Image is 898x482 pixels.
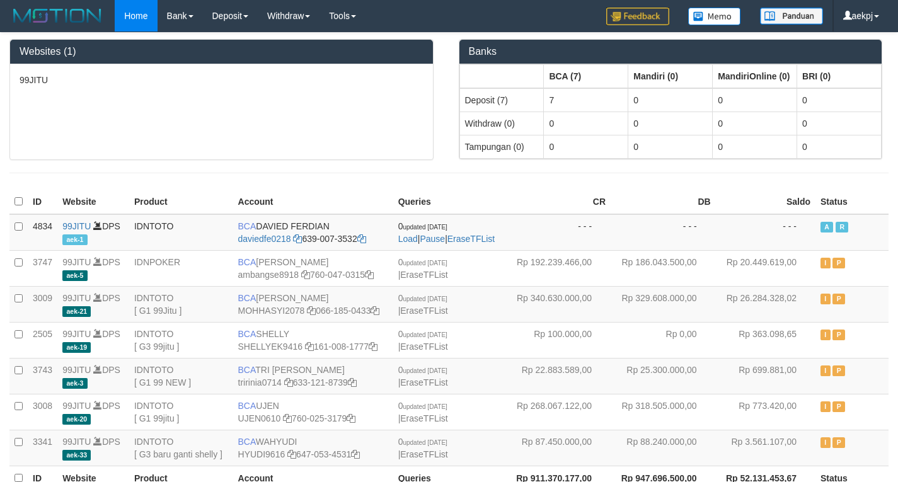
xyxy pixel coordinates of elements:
[62,293,91,303] a: 99JITU
[403,439,447,446] span: updated [DATE]
[420,234,445,244] a: Pause
[832,258,845,268] span: Paused
[28,286,57,322] td: 3009
[628,88,713,112] td: 0
[836,222,848,232] span: Running
[400,306,447,316] a: EraseTFList
[398,234,418,244] a: Load
[506,358,611,394] td: Rp 22.883.589,00
[348,377,357,387] a: Copy 6331218739 to clipboard
[398,257,448,280] span: |
[713,135,797,158] td: 0
[611,214,716,251] td: - - -
[398,221,495,244] span: | |
[400,377,447,387] a: EraseTFList
[760,8,823,25] img: panduan.png
[20,46,423,57] h3: Websites (1)
[611,358,716,394] td: Rp 25.300.000,00
[815,190,889,214] th: Status
[398,437,447,447] span: 0
[832,330,845,340] span: Paused
[820,258,831,268] span: Inactive
[62,221,91,231] a: 99JITU
[233,286,393,322] td: [PERSON_NAME] 066-185-0433
[57,214,129,251] td: DPS
[398,329,447,339] span: 0
[62,257,91,267] a: 99JITU
[238,401,256,411] span: BCA
[713,112,797,135] td: 0
[233,250,393,286] td: [PERSON_NAME] 760-047-0315
[400,449,447,459] a: EraseTFList
[57,394,129,430] td: DPS
[129,286,233,322] td: IDNTOTO [ G1 99Jitu ]
[606,8,669,25] img: Feedback.jpg
[611,394,716,430] td: Rp 318.505.000,00
[398,293,448,316] span: |
[357,234,366,244] a: Copy 6390073532 to clipboard
[716,394,815,430] td: Rp 773.420,00
[398,293,447,303] span: 0
[365,270,374,280] a: Copy 7600470315 to clipboard
[301,270,310,280] a: Copy ambangse8918 to clipboard
[238,257,256,267] span: BCA
[459,88,544,112] td: Deposit (7)
[233,358,393,394] td: TRI [PERSON_NAME] 633-121-8739
[506,190,611,214] th: CR
[57,190,129,214] th: Website
[820,294,831,304] span: Inactive
[28,358,57,394] td: 3743
[544,64,628,88] th: Group: activate to sort column ascending
[369,341,377,352] a: Copy 1610081777 to clipboard
[506,250,611,286] td: Rp 192.239.466,00
[238,293,256,303] span: BCA
[284,377,293,387] a: Copy tririnia0714 to clipboard
[611,286,716,322] td: Rp 329.608.000,00
[62,342,91,353] span: aek-19
[403,296,447,302] span: updated [DATE]
[233,322,393,358] td: SHELLY 161-008-1777
[371,306,379,316] a: Copy 0661850433 to clipboard
[28,430,57,466] td: 3341
[716,286,815,322] td: Rp 26.284.328,02
[62,437,91,447] a: 99JITU
[832,401,845,412] span: Paused
[403,331,447,338] span: updated [DATE]
[544,135,628,158] td: 0
[238,377,282,387] a: tririnia0714
[238,341,302,352] a: SHELLYEK9416
[238,449,285,459] a: HYUDI9616
[238,329,256,339] span: BCA
[797,88,882,112] td: 0
[129,322,233,358] td: IDNTOTO [ G3 99jitu ]
[506,322,611,358] td: Rp 100.000,00
[62,306,91,317] span: aek-21
[305,341,314,352] a: Copy SHELLYEK9416 to clipboard
[393,190,506,214] th: Queries
[28,214,57,251] td: 4834
[628,135,713,158] td: 0
[611,250,716,286] td: Rp 186.043.500,00
[506,394,611,430] td: Rp 268.067.122,00
[57,286,129,322] td: DPS
[716,358,815,394] td: Rp 699.881,00
[797,135,882,158] td: 0
[347,413,355,423] a: Copy 7600253179 to clipboard
[797,112,882,135] td: 0
[820,222,833,232] span: Active
[238,365,256,375] span: BCA
[713,88,797,112] td: 0
[400,341,447,352] a: EraseTFList
[62,401,91,411] a: 99JITU
[307,306,316,316] a: Copy MOHHASYI2078 to clipboard
[544,112,628,135] td: 0
[400,413,447,423] a: EraseTFList
[611,322,716,358] td: Rp 0,00
[716,430,815,466] td: Rp 3.561.107,00
[611,430,716,466] td: Rp 88.240.000,00
[20,74,423,86] p: 99JITU
[398,221,447,231] span: 0
[403,260,447,267] span: updated [DATE]
[398,401,448,423] span: |
[688,8,741,25] img: Button%20Memo.svg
